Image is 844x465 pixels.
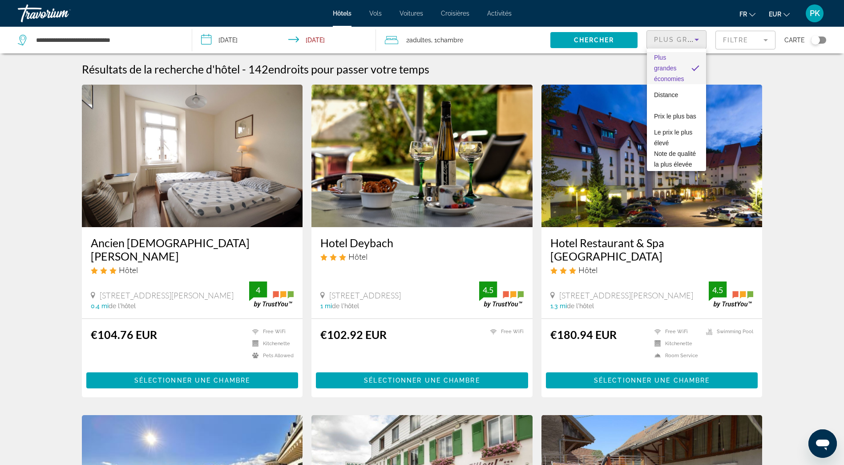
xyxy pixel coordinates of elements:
span: Le prix le plus élevé [654,129,692,147]
span: Distance [654,91,678,98]
div: Sort by [647,49,706,171]
span: Prix le plus bas [654,113,696,120]
span: Plus grandes économies [654,54,684,82]
iframe: Schaltfläche zum Öffnen des Messaging-Fensters [808,429,837,458]
span: Note de qualité la plus élevée [654,150,696,168]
